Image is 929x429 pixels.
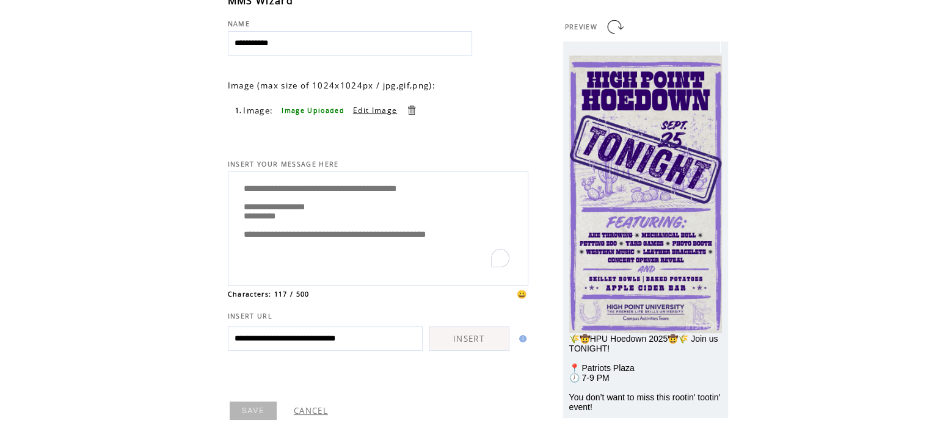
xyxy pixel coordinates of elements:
[228,290,310,298] span: Characters: 117 / 500
[228,20,250,28] span: NAME
[235,106,242,115] span: 1.
[228,160,339,168] span: INSERT YOUR MESSAGE HERE
[294,405,328,416] a: CANCEL
[243,105,273,116] span: Image:
[228,80,435,91] span: Image (max size of 1024x1024px / jpg,gif,png):
[429,326,509,351] a: INSERT
[230,402,277,420] a: SAVE
[565,23,597,31] span: PREVIEW
[569,334,721,412] span: 🌾🤠HPU Hoedown 2025🤠🌾 Join us TONIGHT! 📍 Patriots Plaza 🕖 7-9 PM You don’t want to miss this rooti...
[228,312,272,320] span: INSERT URL
[353,105,397,115] a: Edit Image
[517,289,528,300] span: 😀
[406,104,417,116] a: Delete this item
[282,106,344,115] span: Image Uploaded
[516,335,526,342] img: help.gif
[235,175,522,279] textarea: To enrich screen reader interactions, please activate Accessibility in Grammarly extension settings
